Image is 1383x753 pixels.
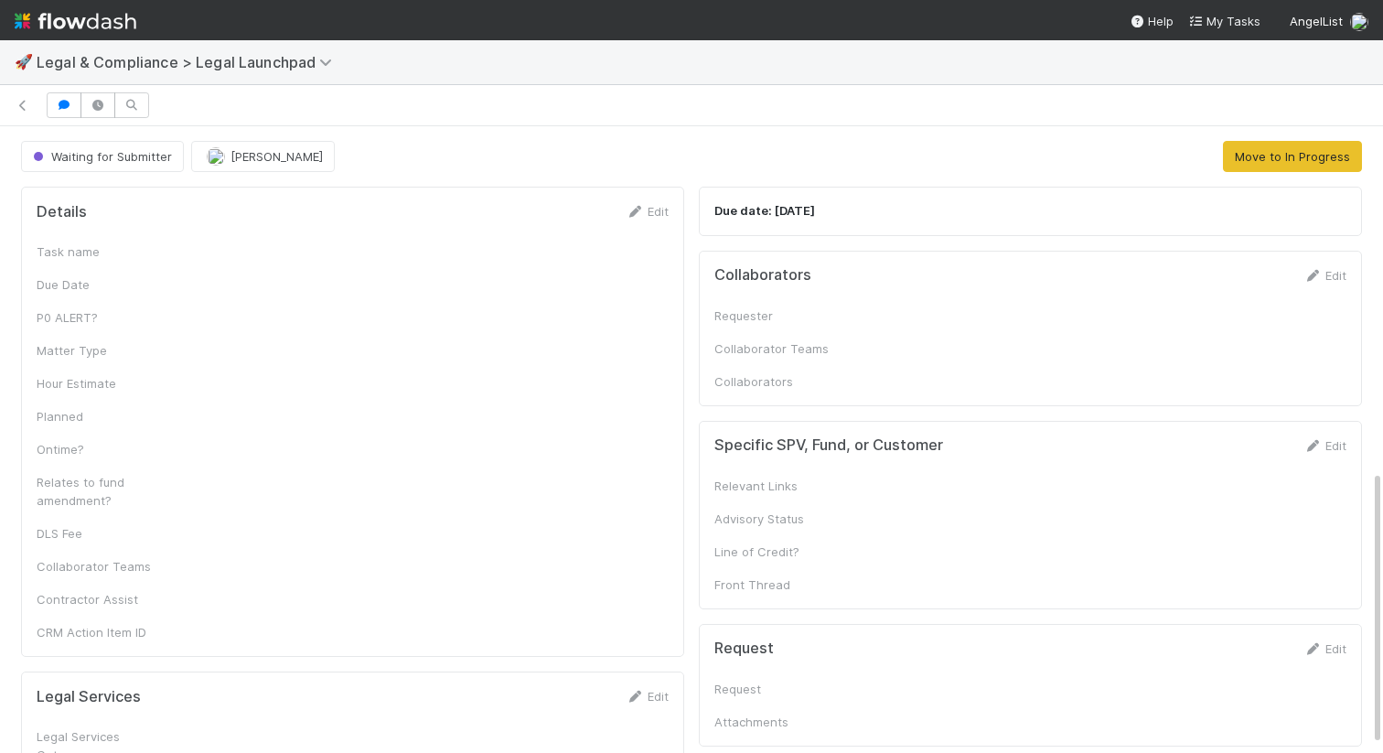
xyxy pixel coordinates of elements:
div: Matter Type [37,341,174,360]
div: Ontime? [37,440,174,458]
div: Task name [37,242,174,261]
div: Collaborator Teams [714,339,852,358]
button: Move to In Progress [1223,141,1362,172]
div: Request [714,680,852,698]
div: Line of Credit? [714,543,852,561]
span: AngelList [1290,14,1343,28]
img: logo-inverted-e16ddd16eac7371096b0.svg [15,5,136,37]
img: avatar_c584de82-e924-47af-9431-5c284c40472a.png [1350,13,1368,31]
span: My Tasks [1188,14,1260,28]
div: Due Date [37,275,174,294]
a: Edit [1303,641,1346,656]
button: Waiting for Submitter [21,141,184,172]
a: Edit [626,689,669,704]
span: Waiting for Submitter [29,149,172,164]
div: Attachments [714,713,852,731]
a: Edit [1303,438,1346,453]
a: Edit [626,204,669,219]
h5: Details [37,203,87,221]
div: Relates to fund amendment? [37,473,174,510]
div: Requester [714,307,852,325]
div: Collaborator Teams [37,557,174,576]
a: Edit [1303,268,1346,283]
div: Planned [37,407,174,425]
strong: Due date: [DATE] [714,203,815,218]
span: 🚀 [15,54,33,70]
h5: Legal Services [37,688,141,706]
div: Relevant Links [714,477,852,495]
div: Contractor Assist [37,590,174,608]
div: Help [1130,12,1174,30]
h5: Request [714,640,774,658]
a: My Tasks [1188,12,1260,30]
div: Advisory Status [714,510,852,528]
div: DLS Fee [37,524,174,543]
div: Hour Estimate [37,374,174,393]
span: Legal & Compliance > Legal Launchpad [37,53,341,71]
div: Front Thread [714,576,852,594]
div: P0 ALERT? [37,308,174,327]
div: CRM Action Item ID [37,623,174,641]
h5: Collaborators [714,266,811,285]
div: Collaborators [714,372,852,391]
h5: Specific SPV, Fund, or Customer [714,436,943,455]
